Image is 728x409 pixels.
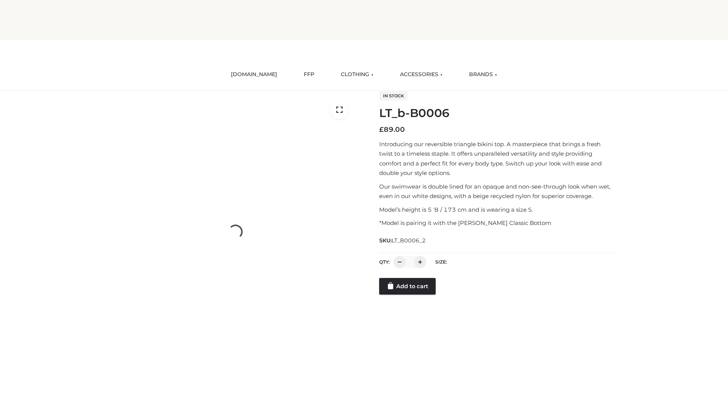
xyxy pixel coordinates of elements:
bdi: 89.00 [379,125,405,134]
span: In stock [379,91,408,100]
h1: LT_b-B0006 [379,106,615,120]
a: [DOMAIN_NAME] [225,66,283,83]
a: Add to cart [379,278,436,295]
a: FFP [298,66,320,83]
p: Our swimwear is double lined for an opaque and non-see-through look when wet, even in our white d... [379,182,615,201]
span: SKU: [379,236,427,245]
p: Model’s height is 5 ‘8 / 173 cm and is wearing a size S. [379,205,615,215]
span: LT_B0006_2 [392,237,426,244]
label: QTY: [379,259,390,265]
a: BRANDS [463,66,503,83]
label: Size: [435,259,447,265]
p: Introducing our reversible triangle bikini top. A masterpiece that brings a fresh twist to a time... [379,139,615,178]
span: £ [379,125,384,134]
a: ACCESSORIES [394,66,448,83]
a: CLOTHING [335,66,379,83]
p: *Model is pairing it with the [PERSON_NAME] Classic Bottom [379,218,615,228]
